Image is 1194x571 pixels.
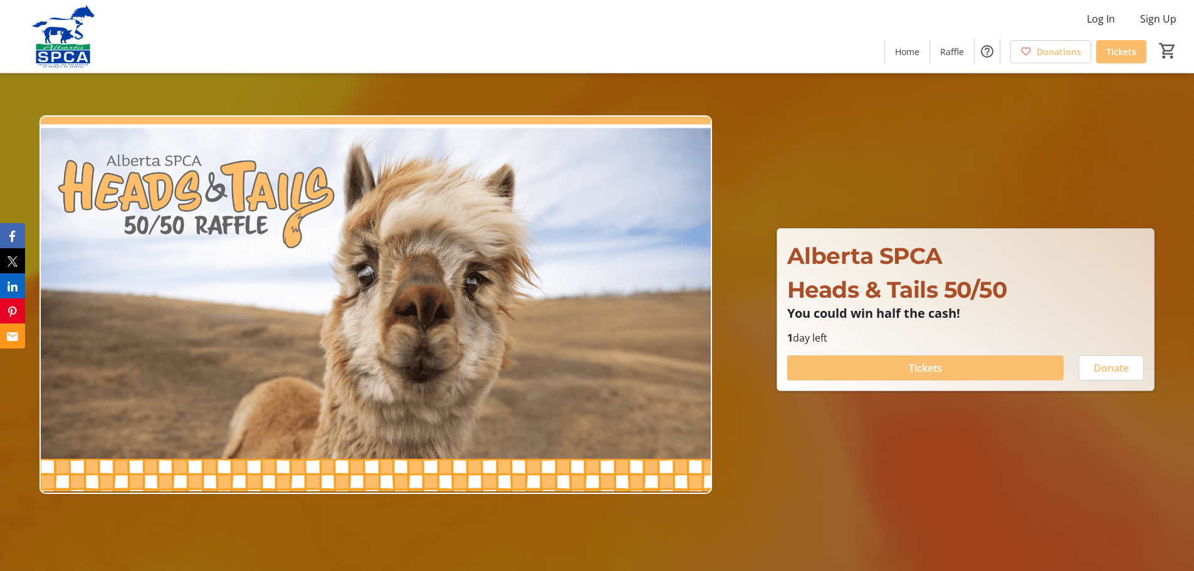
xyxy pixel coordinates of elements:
a: Donations [1010,40,1091,63]
span: Sign Up [1140,11,1176,26]
span: Log In [1087,11,1115,26]
span: Heads & Tails 50/50 [787,276,1007,303]
p: day left [787,330,1144,345]
span: Tickets [909,360,942,375]
button: Log In [1077,9,1125,29]
button: Sign Up [1130,9,1186,29]
p: You could win half the cash! [787,306,1144,320]
a: Tickets [1096,40,1146,63]
span: Donations [1037,45,1081,58]
span: Tickets [1106,45,1136,58]
a: Raffle [930,40,974,63]
button: Help [975,39,1000,64]
span: Home [895,45,919,58]
button: Donate [1079,355,1144,380]
span: Alberta SPCA [787,242,943,270]
img: Alberta SPCA's Logo [8,5,119,68]
span: Raffle [940,45,964,58]
button: Tickets [787,355,1064,380]
span: 1 [787,331,793,345]
img: Campaign CTA Media Photo [39,115,712,494]
a: Home [885,40,930,63]
span: Donate [1094,360,1129,375]
button: Cart [1156,39,1179,62]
